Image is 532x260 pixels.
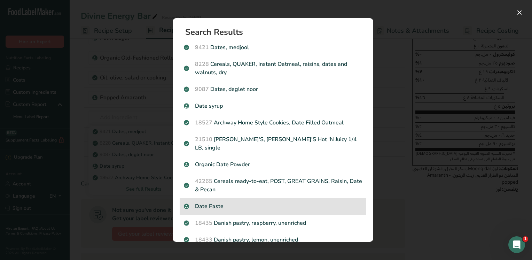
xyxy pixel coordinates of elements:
span: 1 [523,236,528,242]
p: Organic Date Powder [184,160,362,169]
p: Danish pastry, raspberry, unenriched [184,219,362,227]
p: Dates, deglet noor [184,85,362,93]
span: 18433 [195,236,212,244]
p: Cereals ready-to-eat, POST, GREAT GRAINS, Raisin, Date & Pecan [184,177,362,194]
h1: Search Results [185,28,366,36]
span: 18527 [195,119,212,127]
p: Date Paste [184,202,362,211]
span: 18435 [195,219,212,227]
span: 9421 [195,44,209,51]
p: Dates, medjool [184,43,362,52]
p: Date syrup [184,102,362,110]
span: 21510 [195,136,212,143]
iframe: Intercom live chat [508,236,525,253]
p: Danish pastry, lemon, unenriched [184,236,362,244]
span: 42265 [195,177,212,185]
p: [PERSON_NAME]'S, [PERSON_NAME]'S Hot 'N Juicy 1/4 LB, single [184,135,362,152]
span: 8228 [195,60,209,68]
p: Archway Home Style Cookies, Date Filled Oatmeal [184,118,362,127]
p: Cereals, QUAKER, Instant Oatmeal, raisins, dates and walnuts, dry [184,60,362,77]
span: 9087 [195,85,209,93]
